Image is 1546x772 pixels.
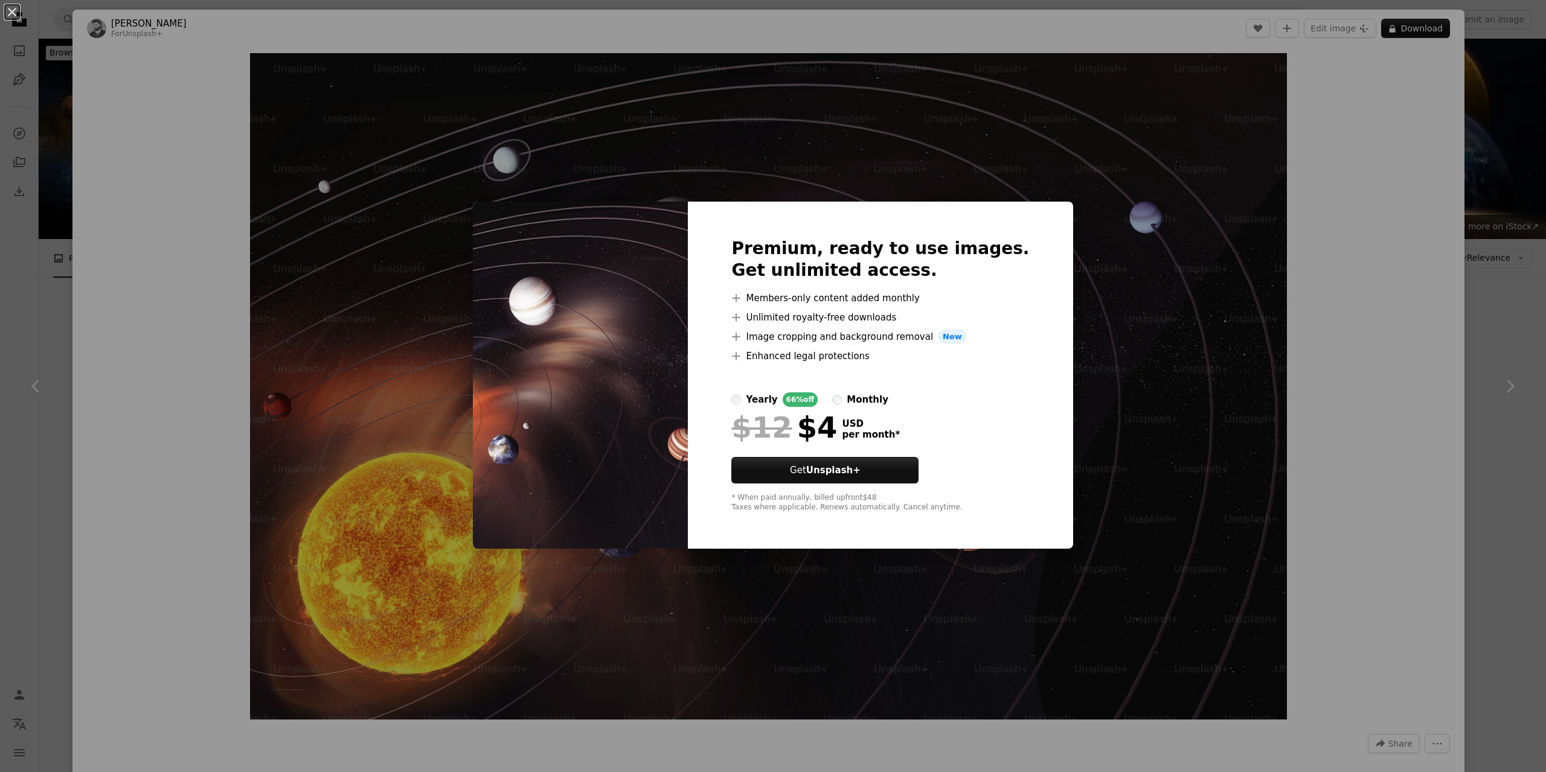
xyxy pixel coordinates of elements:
span: $12 [731,412,792,443]
img: premium_photo-1717774172650-f11186bb431c [473,202,688,549]
li: Enhanced legal protections [731,349,1029,363]
div: $4 [731,412,837,443]
span: per month * [842,429,900,440]
h2: Premium, ready to use images. Get unlimited access. [731,238,1029,281]
button: GetUnsplash+ [731,457,919,483]
div: 66% off [783,392,818,407]
input: monthly [832,395,842,404]
div: yearly [746,392,777,407]
li: Members-only content added monthly [731,291,1029,305]
input: yearly66%off [731,395,741,404]
div: monthly [847,392,888,407]
li: Unlimited royalty-free downloads [731,310,1029,325]
span: USD [842,418,900,429]
li: Image cropping and background removal [731,330,1029,344]
div: * When paid annually, billed upfront $48 Taxes where applicable. Renews automatically. Cancel any... [731,493,1029,512]
span: New [938,330,967,344]
strong: Unsplash+ [806,465,861,476]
